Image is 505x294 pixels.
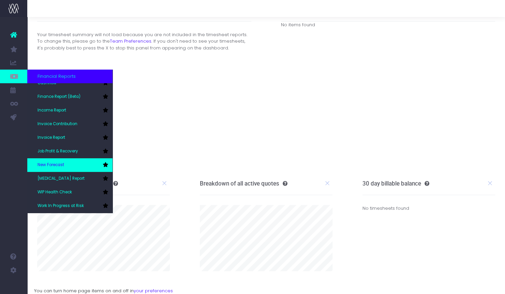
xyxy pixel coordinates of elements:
a: WIP Health Check [27,186,113,199]
div: No items found [281,21,495,28]
span: Job Profit & Recovery [38,148,78,155]
a: your preferences [134,288,173,294]
a: Invoice Contribution [27,117,113,131]
span: Finance Report (Beta) [38,94,80,100]
img: images/default_profile_image.png [9,280,19,291]
a: Invoice Report [27,131,113,145]
span: Cashflow [38,80,57,86]
h3: Breakdown of all active quotes [200,180,287,187]
span: New Forecast [38,162,64,168]
a: [MEDICAL_DATA] Report [27,172,113,186]
a: Income Report [27,104,113,117]
span: WIP Health Check [38,189,72,195]
span: [MEDICAL_DATA] Report [38,176,85,182]
a: Team Preferences [110,38,151,44]
span: Work In Progress at Risk [38,203,84,209]
div: No timesheets found [362,195,495,221]
a: Cashflow [27,76,113,90]
h3: 30 day billable balance [362,180,429,187]
span: Financial Reports [38,73,76,80]
a: Finance Report (Beta) [27,90,113,104]
div: Your timesheet summary will not load because you are not included in the timesheet reports. To ch... [32,31,256,52]
span: Invoice Contribution [38,121,77,127]
a: New Forecast [27,158,113,172]
span: Income Report [38,107,66,114]
span: Invoice Report [38,135,65,141]
a: Job Profit & Recovery [27,145,113,158]
a: Work In Progress at Risk [27,199,113,213]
